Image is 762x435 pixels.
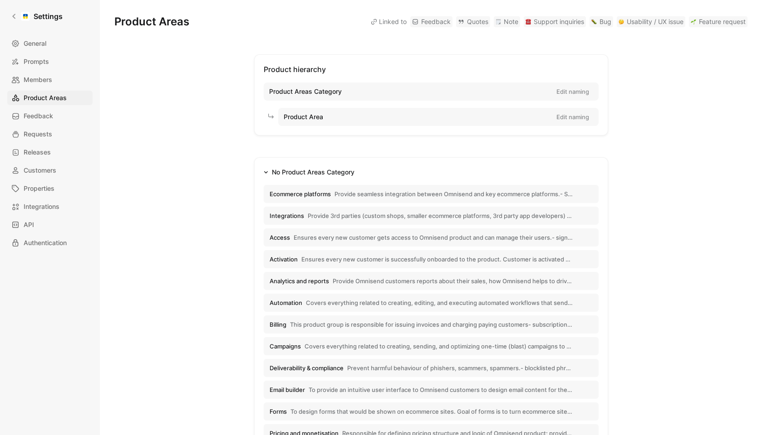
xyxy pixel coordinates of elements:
button: AutomationCovers everything related to creating, editing, and executing automated workflows that ... [264,294,599,312]
span: Product hierarchy [264,65,326,74]
a: Feedback [7,109,93,123]
a: ☎️Support inquiries [524,16,586,27]
span: Feedback [24,111,53,121]
span: Covers everything related to creating, editing, and executing automated workflows that send messa... [306,299,573,307]
a: General [7,36,93,51]
img: 🌱 [691,19,696,24]
span: Provide Omnisend customers reports about their sales, how Omnisend helps to drive those sales. Al... [333,277,573,285]
span: Integrations [24,201,59,212]
span: Integrations [270,212,304,220]
a: 🌱Feature request [689,16,747,27]
span: Members [24,74,52,85]
span: Provide seamless integration between Omnisend and key ecommerce platforms.- Shopify, WooCommerce,... [334,190,573,198]
span: Prevent harmful behaviour of phishers, scammers, spammers.- blocklisted phrases for email, SMS/MM... [347,364,573,372]
a: Authentication [7,236,93,250]
button: ActivationEnsures every new customer is successfully onboarded to the product. Customer is activa... [264,250,599,268]
img: 🗒️ [496,19,501,24]
a: Members [7,72,93,87]
span: Product Areas Category [269,86,342,97]
a: API [7,217,93,232]
a: Integrations [7,199,93,214]
span: This product group is responsible for issuing invoices and charging paying customers- subscriptio... [290,320,573,329]
span: Covers everything related to creating, sending, and optimizing one-time (blast) campaigns to a se... [305,342,573,350]
a: 🗒️Note [494,16,520,27]
span: Provide 3rd parties (custom shops, smaller ecommerce platforms, 3rd party app developers) capabil... [308,212,573,220]
span: Forms [270,407,287,416]
span: Automation [270,299,302,307]
div: Linked to [371,16,407,27]
span: Prompts [24,56,49,67]
button: Analytics and reportsProvide Omnisend customers reports about their sales, how Omnisend helps to ... [264,272,599,290]
span: Product Area [284,111,323,122]
button: Email builderTo provide an intuitive user interface to Omnisend customers to design email content... [264,381,599,399]
div: No Product Areas Category [272,167,354,178]
a: 🤔Usability / UX issue [617,16,685,27]
button: AccessEnsures every new customer gets access to Omnisend product and can manage their users.- sig... [264,228,599,246]
span: Campaigns [270,342,301,350]
button: IntegrationsProvide 3rd parties (custom shops, smaller ecommerce platforms, 3rd party app develop... [264,207,599,225]
img: ☎️ [526,19,531,24]
span: Deliverability & compliance [270,364,344,372]
a: Requests [7,127,93,141]
button: Ecommerce platformsProvide seamless integration between Omnisend and key ecommerce platforms.- Sh... [264,185,599,203]
span: Ensures every new customer gets access to Omnisend product and can manage their users.- signup an... [294,233,573,242]
span: Releases [24,147,51,158]
span: General [24,38,46,49]
h1: Product Areas [114,14,189,29]
span: Access [270,233,290,242]
span: Properties [24,183,54,194]
button: BillingThis product group is responsible for issuing invoices and charging paying customers- subs... [264,315,599,333]
span: Ecommerce platforms [270,190,331,198]
a: Settings [7,7,66,25]
span: Billing [270,320,286,329]
button: FormsTo design forms that would be shown on ecommerce sites. Goal of forms is to turn ecommerce s... [264,402,599,420]
h1: Settings [34,11,63,22]
a: Product Areas [7,91,93,105]
span: Requests [24,129,52,140]
button: Edit naming [552,85,593,98]
button: CampaignsCovers everything related to creating, sending, and optimizing one-time (blast) campaign... [264,337,599,355]
span: Analytics and reports [270,277,329,285]
button: Deliverability & compliancePrevent harmful behaviour of phishers, scammers, spammers.- blockliste... [264,359,599,377]
a: Quotes [456,16,490,27]
span: Activation [270,255,298,263]
a: 🐛Bug [590,16,613,27]
span: API [24,219,34,230]
button: Edit naming [552,111,593,123]
img: 🐛 [591,19,597,24]
button: No Product Areas Category [260,167,358,178]
span: Authentication [24,237,67,248]
a: Releases [7,145,93,159]
a: Customers [7,163,93,178]
a: Feedback [410,16,452,27]
span: To provide an intuitive user interface to Omnisend customers to design email content for their ca... [309,386,573,394]
a: Prompts [7,54,93,69]
img: 🤔 [619,19,624,24]
span: Product Areas [24,92,67,103]
span: Customers [24,165,56,176]
a: Properties [7,181,93,196]
span: To design forms that would be shown on ecommerce sites. Goal of forms is to turn ecommerce site v... [290,407,573,416]
span: Ensures every new customer is successfully onboarded to the product. Customer is activated when t... [301,255,573,263]
span: Email builder [270,386,305,394]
